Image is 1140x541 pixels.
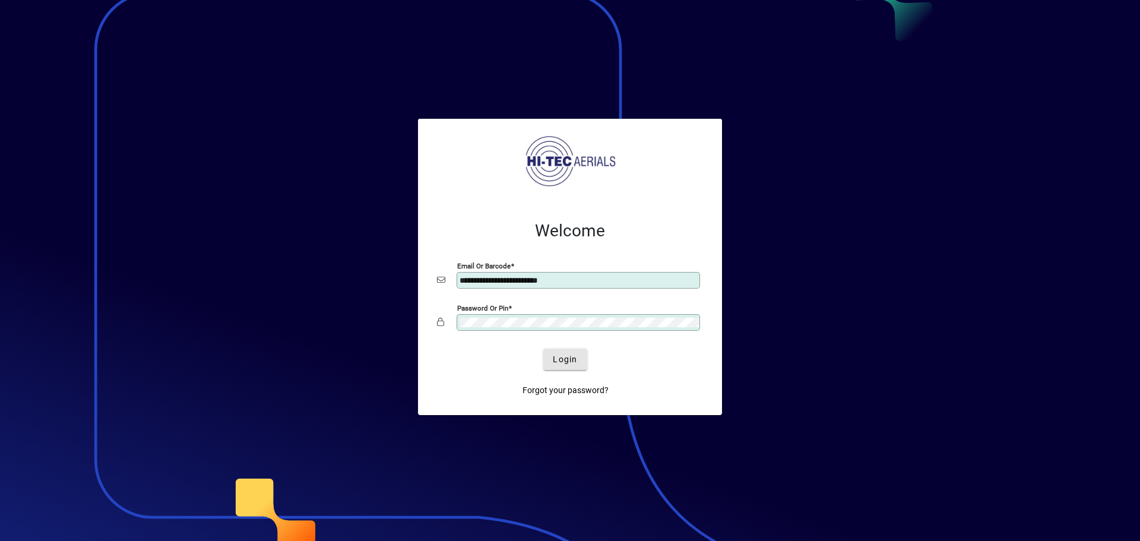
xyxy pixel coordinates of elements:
span: Forgot your password? [522,384,609,397]
a: Forgot your password? [518,379,613,401]
h2: Welcome [437,221,703,241]
span: Login [553,353,577,366]
mat-label: Email or Barcode [457,262,511,270]
button: Login [543,349,587,370]
mat-label: Password or Pin [457,304,508,312]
